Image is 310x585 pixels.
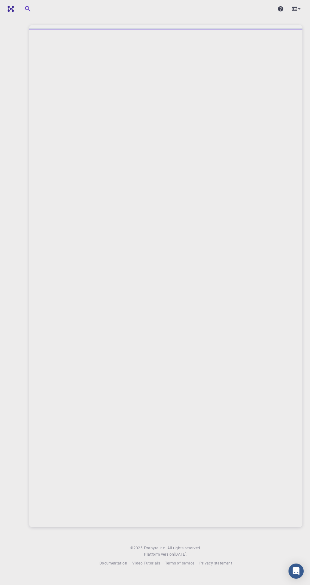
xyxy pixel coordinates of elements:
span: Platform version [144,551,174,558]
span: [DATE] . [174,552,188,557]
a: Terms of service [165,560,194,566]
span: Privacy statement [199,560,232,565]
div: Open Intercom Messenger [288,564,304,579]
a: Documentation [99,560,127,566]
a: Video Tutorials [132,560,160,566]
img: logo [5,6,14,12]
a: Exabyte Inc. [144,545,166,551]
span: Exabyte Inc. [144,545,166,550]
span: Video Tutorials [132,560,160,565]
span: Terms of service [165,560,194,565]
span: Documentation [99,560,127,565]
a: [DATE]. [174,551,188,558]
span: All rights reserved. [167,545,201,551]
span: © 2025 [130,545,144,551]
a: Privacy statement [199,560,232,566]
